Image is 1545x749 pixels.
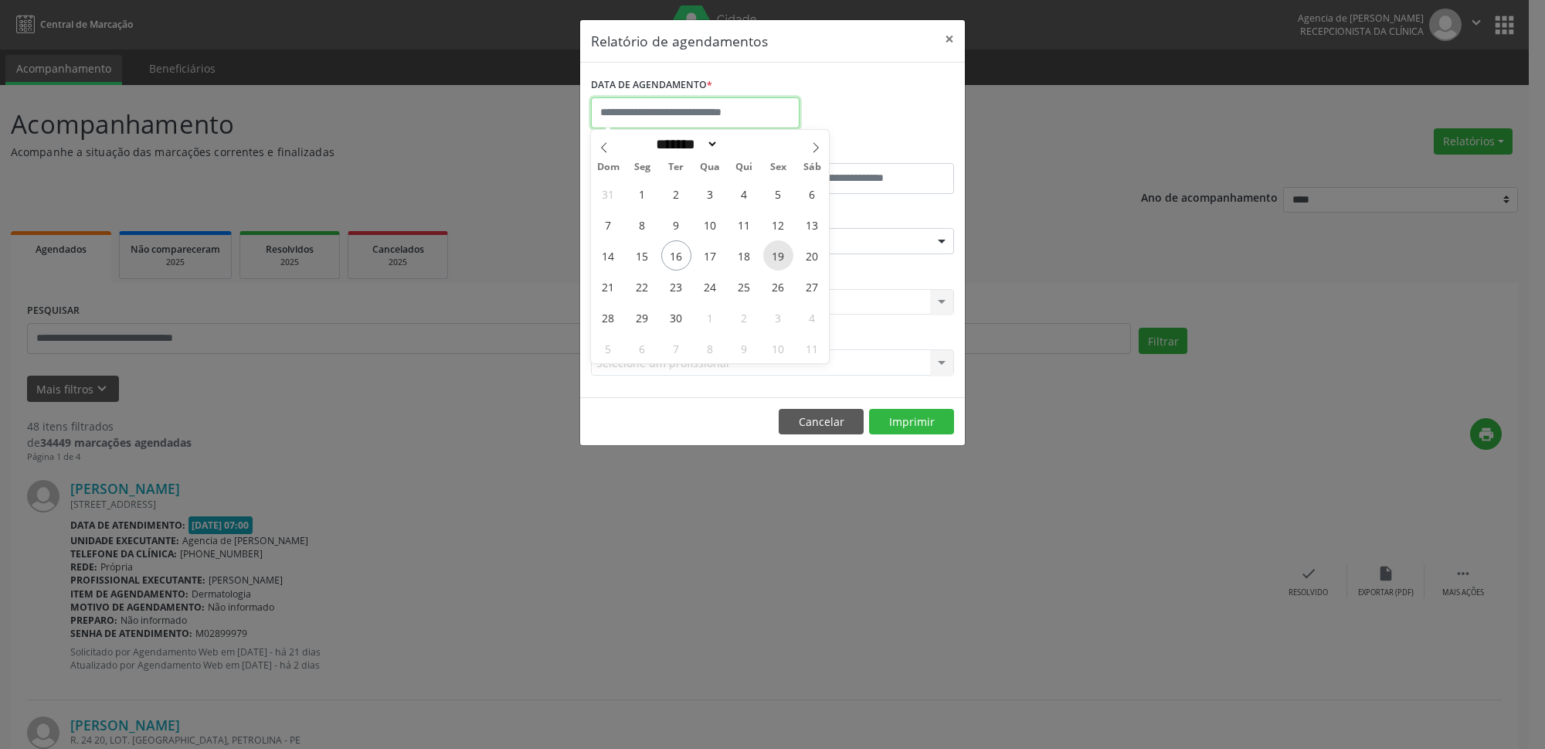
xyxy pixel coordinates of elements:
span: Outubro 10, 2025 [763,333,793,363]
h5: Relatório de agendamentos [591,31,768,51]
span: Outubro 8, 2025 [695,333,725,363]
span: Dom [591,162,625,172]
span: Outubro 1, 2025 [695,302,725,332]
label: DATA DE AGENDAMENTO [591,73,712,97]
span: Setembro 19, 2025 [763,240,793,271]
span: Ter [659,162,693,172]
span: Qua [693,162,727,172]
span: Setembro 22, 2025 [627,271,657,301]
span: Setembro 3, 2025 [695,179,725,209]
span: Outubro 11, 2025 [797,333,827,363]
span: Setembro 15, 2025 [627,240,657,271]
span: Setembro 1, 2025 [627,179,657,209]
span: Setembro 18, 2025 [729,240,759,271]
span: Outubro 5, 2025 [593,333,623,363]
span: Setembro 2, 2025 [661,179,691,209]
span: Qui [727,162,761,172]
button: Close [934,20,965,58]
span: Setembro 11, 2025 [729,209,759,240]
span: Setembro 28, 2025 [593,302,623,332]
span: Setembro 23, 2025 [661,271,691,301]
span: Outubro 9, 2025 [729,333,759,363]
span: Outubro 7, 2025 [661,333,691,363]
span: Setembro 6, 2025 [797,179,827,209]
span: Setembro 17, 2025 [695,240,725,271]
span: Setembro 25, 2025 [729,271,759,301]
span: Setembro 26, 2025 [763,271,793,301]
select: Month [650,136,718,152]
input: Year [718,136,769,152]
span: Seg [625,162,659,172]
span: Setembro 4, 2025 [729,179,759,209]
span: Setembro 30, 2025 [661,302,691,332]
span: Setembro 14, 2025 [593,240,623,271]
span: Sáb [795,162,829,172]
span: Setembro 9, 2025 [661,209,691,240]
span: Setembro 13, 2025 [797,209,827,240]
span: Setembro 12, 2025 [763,209,793,240]
span: Setembro 27, 2025 [797,271,827,301]
span: Sex [761,162,795,172]
span: Agosto 31, 2025 [593,179,623,209]
span: Outubro 6, 2025 [627,333,657,363]
button: Imprimir [869,409,954,435]
span: Setembro 21, 2025 [593,271,623,301]
span: Setembro 7, 2025 [593,209,623,240]
span: Setembro 29, 2025 [627,302,657,332]
span: Outubro 3, 2025 [763,302,793,332]
span: Setembro 16, 2025 [661,240,691,271]
span: Setembro 8, 2025 [627,209,657,240]
span: Outubro 4, 2025 [797,302,827,332]
span: Setembro 10, 2025 [695,209,725,240]
button: Cancelar [779,409,864,435]
span: Setembro 24, 2025 [695,271,725,301]
span: Outubro 2, 2025 [729,302,759,332]
span: Setembro 5, 2025 [763,179,793,209]
label: ATÉ [776,139,954,163]
span: Setembro 20, 2025 [797,240,827,271]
